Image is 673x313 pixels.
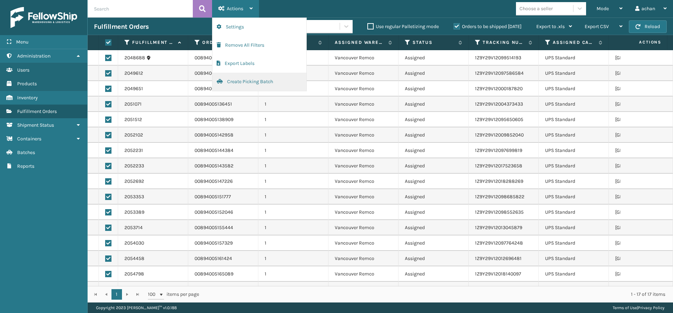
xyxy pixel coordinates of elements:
td: 00894005138909 [188,112,258,127]
td: 1 [258,143,328,158]
h3: Fulfillment Orders [94,22,149,31]
span: Administration [17,53,50,59]
td: 1 [258,112,328,127]
img: logo [11,7,77,28]
td: Vancouver Remco [328,50,399,66]
button: Create Picking Batch [212,73,306,91]
td: 1 [258,266,328,282]
td: 00894005143582 [188,158,258,174]
label: Orders to be shipped [DATE] [454,24,522,29]
a: 2052233 [124,162,144,169]
td: 00894005124506 [188,81,258,96]
td: Vancouver Remco [328,127,399,143]
td: 00894005124707 [188,66,258,81]
td: Assigned [399,205,469,220]
a: 2052692 [124,178,144,185]
a: 2053714 [124,224,143,231]
td: UPS Standard [539,81,609,96]
a: 2048688 [124,54,145,61]
td: 1 [258,127,328,143]
td: Vancouver Remco [328,158,399,174]
p: Copyright 2023 [PERSON_NAME]™ v 1.0.188 [96,302,177,313]
label: Assigned Warehouse [335,39,385,46]
button: Reload [629,20,667,33]
a: 1Z9Y29V12098685822 [475,194,524,200]
td: 00894005165089 [188,266,258,282]
a: 2051071 [124,101,142,108]
td: Assigned [399,112,469,127]
td: Vancouver Remco [328,205,399,220]
td: 1 [258,189,328,205]
span: Export to .xls [536,24,565,29]
td: Vancouver Remco [328,266,399,282]
a: 1Z9Y29V12017523658 [475,163,522,169]
a: 1Z9Y29V12013045879 [475,225,522,231]
label: Assigned Carrier Service [553,39,595,46]
a: 1Z9Y29V12098552635 [475,209,524,215]
td: Assigned [399,158,469,174]
span: items per page [148,289,199,300]
td: Assigned [399,143,469,158]
span: Inventory [17,95,38,101]
a: 2049651 [124,85,143,92]
td: 1 [258,96,328,112]
td: Assigned [399,282,469,297]
span: Products [17,81,37,87]
a: 1Z9Y29V12000187820 [475,86,523,92]
a: 2054030 [124,240,144,247]
td: UPS Standard [539,220,609,235]
td: Assigned [399,81,469,96]
a: 1Z9Y29V12099514193 [475,55,521,61]
a: Terms of Use [613,305,637,310]
td: UPS Standard [539,189,609,205]
span: 100 [148,291,158,298]
div: 1 - 17 of 17 items [209,291,665,298]
td: UPS Standard [539,282,609,297]
td: Vancouver Remco [328,174,399,189]
a: 2053389 [124,209,144,216]
a: Privacy Policy [638,305,665,310]
span: Menu [16,39,28,45]
td: 00894005147226 [188,174,258,189]
td: UPS Standard [539,174,609,189]
td: Vancouver Remco [328,189,399,205]
span: Batches [17,149,35,155]
span: Users [17,67,29,73]
td: Assigned [399,174,469,189]
td: UPS Standard [539,266,609,282]
td: 00894005170084 [188,282,258,297]
span: Mode [597,6,609,12]
td: Assigned [399,251,469,266]
td: Assigned [399,127,469,143]
td: UPS Standard [539,235,609,251]
td: 00894005155444 [188,220,258,235]
a: 2052231 [124,147,143,154]
td: UPS Standard [539,158,609,174]
label: Fulfillment Order Id [132,39,175,46]
td: 00894005161424 [188,251,258,266]
td: Vancouver Remco [328,81,399,96]
td: Assigned [399,220,469,235]
td: Vancouver Remco [328,220,399,235]
td: Vancouver Remco [328,282,399,297]
span: Actions [617,36,666,48]
td: Vancouver Remco [328,66,399,81]
span: Actions [227,6,243,12]
td: UPS Standard [539,143,609,158]
td: Assigned [399,96,469,112]
a: 2053353 [124,193,144,200]
a: 1Z9Y29V12012696481 [475,255,522,261]
td: Vancouver Remco [328,96,399,112]
td: 00894005151777 [188,189,258,205]
label: Tracking Number [483,39,525,46]
button: Export Labels [212,54,306,73]
a: 1Z9Y29V12095650605 [475,116,523,122]
td: 00894005142958 [188,127,258,143]
td: 00894005136451 [188,96,258,112]
a: 2054798 [124,271,144,278]
span: Shipment Status [17,122,54,128]
td: 1 [258,205,328,220]
a: 1Z9Y29V12004373433 [475,101,523,107]
a: 2049612 [124,70,143,77]
td: 00894005157329 [188,235,258,251]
